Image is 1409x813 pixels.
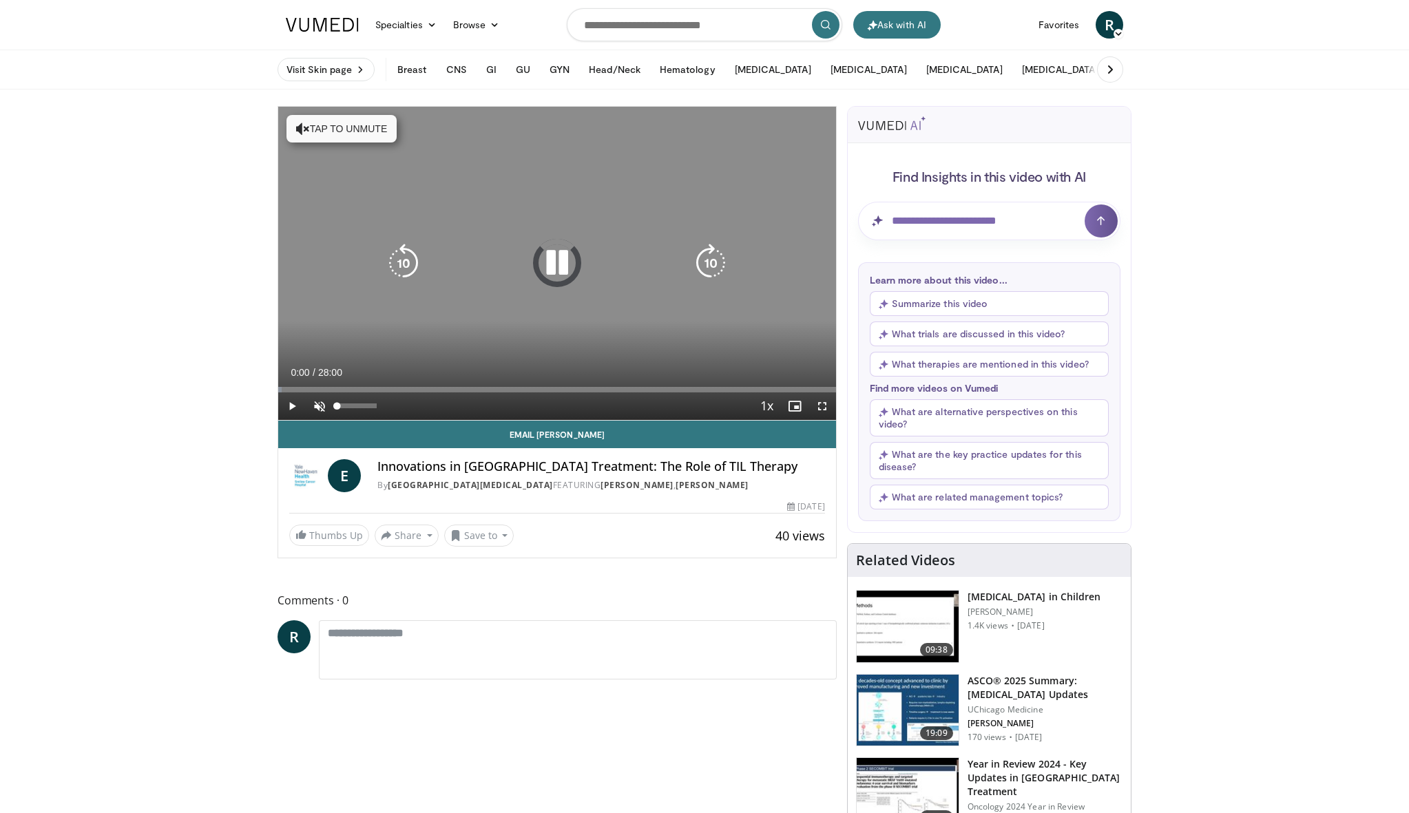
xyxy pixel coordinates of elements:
[581,56,649,83] button: Head/Neck
[541,56,578,83] button: GYN
[286,115,397,142] button: Tap to unmute
[858,167,1120,185] h4: Find Insights in this video with AI
[508,56,539,83] button: GU
[278,58,375,81] a: Visit Skin page
[968,606,1101,617] p: [PERSON_NAME]
[968,620,1008,631] p: 1.4K views
[918,56,1011,83] button: [MEDICAL_DATA]
[775,527,825,544] span: 40 views
[367,11,445,39] a: Specialties
[676,479,749,491] a: [PERSON_NAME]
[968,704,1123,715] p: UChicago Medicine
[808,392,836,420] button: Fullscreen
[478,56,505,83] button: GI
[444,525,514,547] button: Save to
[870,352,1109,377] button: What therapies are mentioned in this video?
[856,674,1123,747] a: 19:09 ASCO® 2025 Summary: [MEDICAL_DATA] Updates UChicago Medicine [PERSON_NAME] 170 views · [DATE]
[1030,11,1087,39] a: Favorites
[968,732,1006,743] p: 170 views
[328,459,361,492] a: E
[753,392,781,420] button: Playback Rate
[377,459,825,474] h4: Innovations in [GEOGRAPHIC_DATA] Treatment: The Role of TIL Therapy
[858,202,1120,240] input: Question for AI
[968,757,1123,799] h3: Year in Review 2024 - Key Updates in [GEOGRAPHIC_DATA] Treatment
[968,718,1123,729] p: [PERSON_NAME]
[291,367,309,378] span: 0:00
[567,8,842,41] input: Search topics, interventions
[853,11,941,39] button: Ask with AI
[313,367,315,378] span: /
[870,291,1109,316] button: Summarize this video
[388,479,553,491] a: [GEOGRAPHIC_DATA][MEDICAL_DATA]
[1017,620,1045,631] p: [DATE]
[389,56,435,83] button: Breast
[1009,732,1012,743] div: ·
[601,479,674,491] a: [PERSON_NAME]
[856,552,955,569] h4: Related Videos
[920,726,953,740] span: 19:09
[870,442,1109,479] button: What are the key practice updates for this disease?
[856,590,1123,663] a: 09:38 [MEDICAL_DATA] in Children [PERSON_NAME] 1.4K views · [DATE]
[289,459,322,492] img: Yale Cancer Center
[857,675,959,746] img: e3f8699c-655a-40d7-9e09-ddaffb4702c0.150x105_q85_crop-smart_upscale.jpg
[727,56,820,83] button: [MEDICAL_DATA]
[857,591,959,662] img: 02d29aa9-807e-4988-be31-987865366474.150x105_q85_crop-smart_upscale.jpg
[438,56,475,83] button: CNS
[822,56,915,83] button: [MEDICAL_DATA]
[870,485,1109,509] button: What are related management topics?
[870,321,1109,346] button: What trials are discussed in this video?
[651,56,724,83] button: Hematology
[920,643,953,657] span: 09:38
[858,116,926,130] img: vumedi-ai-logo.svg
[870,274,1109,286] p: Learn more about this video...
[377,479,825,492] div: By FEATURING ,
[968,590,1101,604] h3: [MEDICAL_DATA] in Children
[337,403,376,408] div: Volume Level
[318,367,342,378] span: 28:00
[289,525,369,546] a: Thumbs Up
[278,107,836,421] video-js: Video Player
[968,801,1123,812] p: Oncology 2024 Year in Review
[278,421,836,448] a: Email [PERSON_NAME]
[445,11,508,39] a: Browse
[1015,732,1043,743] p: [DATE]
[968,674,1123,701] h3: ASCO® 2025 Summary: [MEDICAL_DATA] Updates
[278,591,837,609] span: Comments 0
[870,399,1109,436] button: What are alternative perspectives on this video?
[1011,620,1014,631] div: ·
[787,500,824,513] div: [DATE]
[278,620,311,653] a: R
[870,382,1109,394] p: Find more videos on Vumedi
[306,392,333,420] button: Unmute
[286,18,359,32] img: VuMedi Logo
[278,387,836,392] div: Progress Bar
[278,392,306,420] button: Play
[1014,56,1107,83] button: [MEDICAL_DATA]
[781,392,808,420] button: Enable picture-in-picture mode
[375,525,439,547] button: Share
[1096,11,1123,39] a: R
